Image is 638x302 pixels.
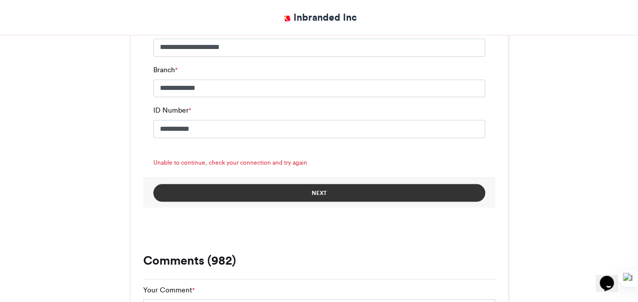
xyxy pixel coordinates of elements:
[281,10,357,25] a: Inbranded Inc
[281,12,294,25] img: Inbranded
[143,254,495,266] h3: Comments (982)
[153,105,191,116] label: ID Number
[153,184,485,202] button: Next
[153,158,307,167] span: Unable to continue, check your connection and try again
[153,65,178,75] label: Branch
[596,262,628,292] iframe: chat widget
[143,284,195,295] label: Your Comment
